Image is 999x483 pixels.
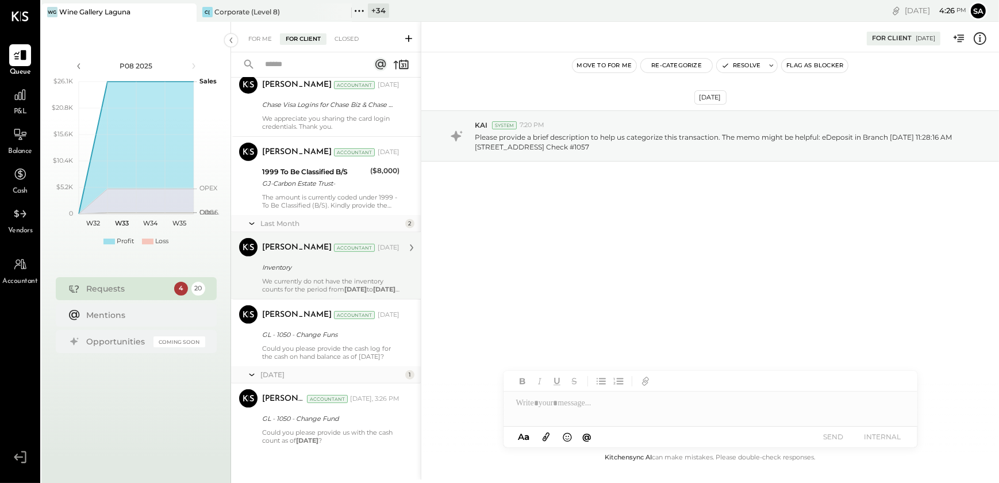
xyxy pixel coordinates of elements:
div: GJ-Carbon Estate Trust- [262,178,367,189]
div: 20 [191,282,205,296]
div: Corporate (Level 8) [214,7,280,17]
span: Vendors [8,226,33,236]
button: Flag as Blocker [782,59,848,72]
div: + 34 [368,3,389,18]
div: WG [47,7,57,17]
a: Queue [1,44,40,78]
div: For Client [280,33,326,45]
div: Last Month [260,218,402,228]
a: Vendors [1,203,40,236]
button: Aa [515,431,533,443]
div: C( [202,7,213,17]
text: W33 [115,219,129,227]
a: Accountant [1,254,40,287]
text: Sales [199,77,217,85]
div: Mentions [87,309,199,321]
a: Balance [1,124,40,157]
div: Profit [117,237,134,246]
div: [DATE] [916,34,935,43]
span: Queue [10,67,31,78]
p: We currently do not have the inventory counts for the period from to . Please provide [262,277,399,293]
button: Underline [550,374,564,389]
text: W35 [172,219,186,227]
span: a [524,431,529,442]
div: GL - 1050 - Change Fund [262,413,396,424]
div: GL - 1050 - Change Funs [262,329,396,340]
button: Resolve [717,59,765,72]
text: W32 [86,219,100,227]
text: $15.6K [53,130,73,138]
div: [PERSON_NAME] [262,79,332,91]
span: 7:20 PM [520,121,544,130]
div: [PERSON_NAME] [262,147,332,158]
div: We appreciate you sharing the card login credentials. Thank you. [262,114,399,131]
div: Accountant [334,244,375,252]
strong: [DATE] [373,285,399,293]
div: Chase Visa Logins for Chase Biz & Chase Amazon cards [262,99,396,110]
button: Ordered List [611,374,626,389]
div: 1999 To Be Classified B/S [262,166,367,178]
span: KAI [475,120,487,130]
div: Accountant [334,81,375,89]
div: [DATE] [378,243,399,252]
div: Accountant [334,311,375,319]
div: 2 [405,219,414,228]
div: System [492,121,517,129]
div: Loss [155,237,168,246]
button: Move to for me [572,59,637,72]
button: INTERNAL [860,429,906,444]
strong: [DATE] [344,285,367,293]
span: Balance [8,147,32,157]
div: [PERSON_NAME] [262,393,305,405]
div: For Me [243,33,278,45]
div: Requests [87,283,168,294]
div: [DATE] [905,5,966,16]
div: Could you please provide the cash log for the cash on hand balance as of [DATE]? [262,344,399,361]
button: Strikethrough [567,374,582,389]
text: OPEX [199,184,218,192]
button: Bold [515,374,530,389]
div: Wine Gallery Laguna [59,7,130,17]
span: P&L [14,107,27,117]
text: Occu... [199,208,219,216]
div: Inventory [262,262,396,273]
text: $20.8K [52,103,73,112]
span: Accountant [3,277,38,287]
text: 0 [69,209,73,217]
button: Unordered List [594,374,609,389]
button: Sa [969,2,988,20]
div: [PERSON_NAME] [262,242,332,254]
span: Cash [13,186,28,197]
a: P&L [1,84,40,117]
div: [DATE], 3:26 PM [350,394,399,404]
div: Accountant [334,148,375,156]
text: $26.1K [53,77,73,85]
div: [DATE] [378,148,399,157]
div: ($8,000) [370,165,399,177]
div: For Client [872,34,912,43]
div: [DATE] [694,90,727,105]
div: [DATE] [378,80,399,90]
button: Add URL [638,374,653,389]
div: copy link [890,5,902,17]
a: Cash [1,163,40,197]
button: Re-Categorize [641,59,712,72]
div: Coming Soon [153,336,205,347]
div: The amount is currently coded under 1999 - To Be Classified (B/S). Kindly provide the appropriate... [262,193,399,209]
div: [DATE] [378,310,399,320]
div: [PERSON_NAME] [262,309,332,321]
div: 1 [405,370,414,379]
div: Accountant [307,395,348,403]
button: Italic [532,374,547,389]
span: @ [582,431,591,442]
p: Please provide a brief description to help us categorize this transaction. The memo might be help... [475,132,964,152]
text: $10.4K [53,156,73,164]
div: Closed [329,33,364,45]
text: W34 [143,219,158,227]
div: [DATE] [260,370,402,379]
button: @ [579,430,595,444]
div: Opportunities [87,336,148,347]
button: SEND [810,429,856,444]
strong: [DATE] [296,436,318,444]
div: P08 2025 [87,61,185,71]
